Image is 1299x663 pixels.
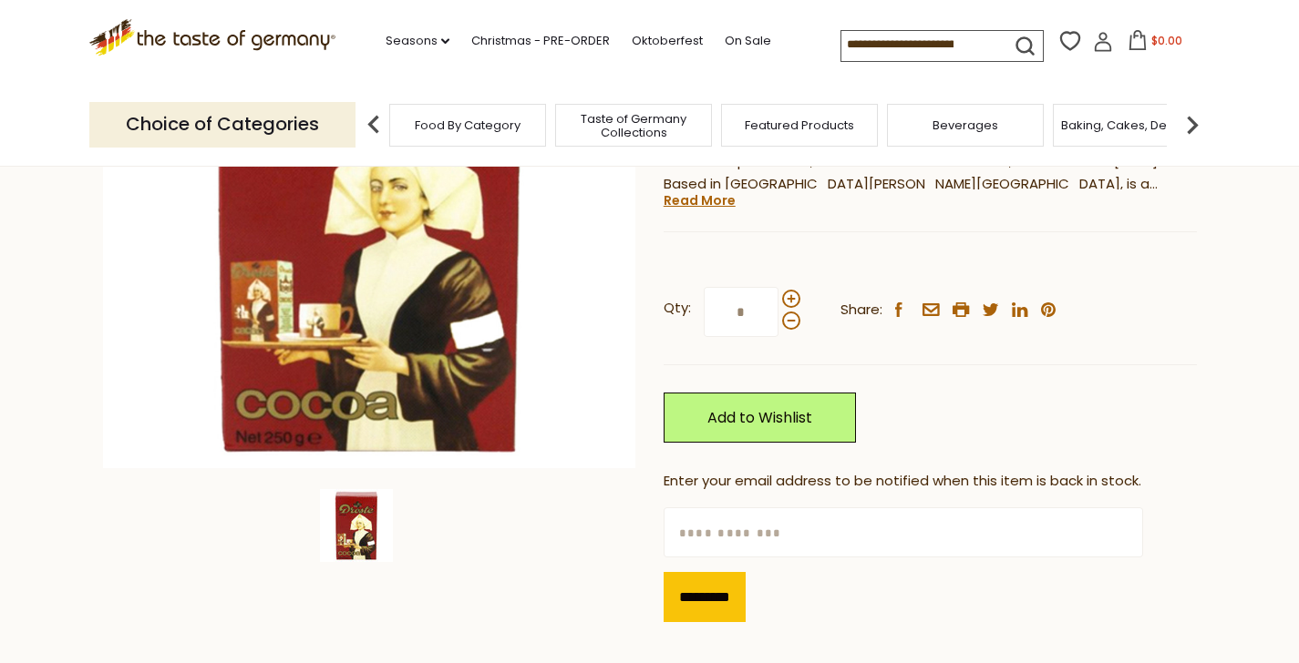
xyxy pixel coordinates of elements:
[471,31,610,51] a: Christmas - PRE-ORDER
[386,31,449,51] a: Seasons
[745,118,854,132] a: Featured Products
[933,118,998,132] a: Beverages
[664,297,691,320] strong: Qty:
[664,393,856,443] a: Add to Wishlist
[89,102,356,147] p: Choice of Categories
[415,118,521,132] a: Food By Category
[1117,30,1194,57] button: $0.00
[664,470,1197,493] div: Enter your email address to be notified when this item is back in stock.
[356,107,392,143] img: previous arrow
[320,489,393,562] img: Droste Original Dutch Cocoa Powder, 8.8 oz
[1151,33,1182,48] span: $0.00
[664,191,736,209] a: Read More
[561,112,706,139] a: Taste of Germany Collections
[632,31,703,51] a: Oktoberfest
[1061,118,1202,132] a: Baking, Cakes, Desserts
[840,299,882,321] span: Share:
[725,31,771,51] a: On Sale
[664,150,1197,196] p: This dutch processed, delicious cocoa from Droste, established in [DATE]. Based in [GEOGRAPHIC_DA...
[704,287,778,337] input: Qty:
[1174,107,1211,143] img: next arrow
